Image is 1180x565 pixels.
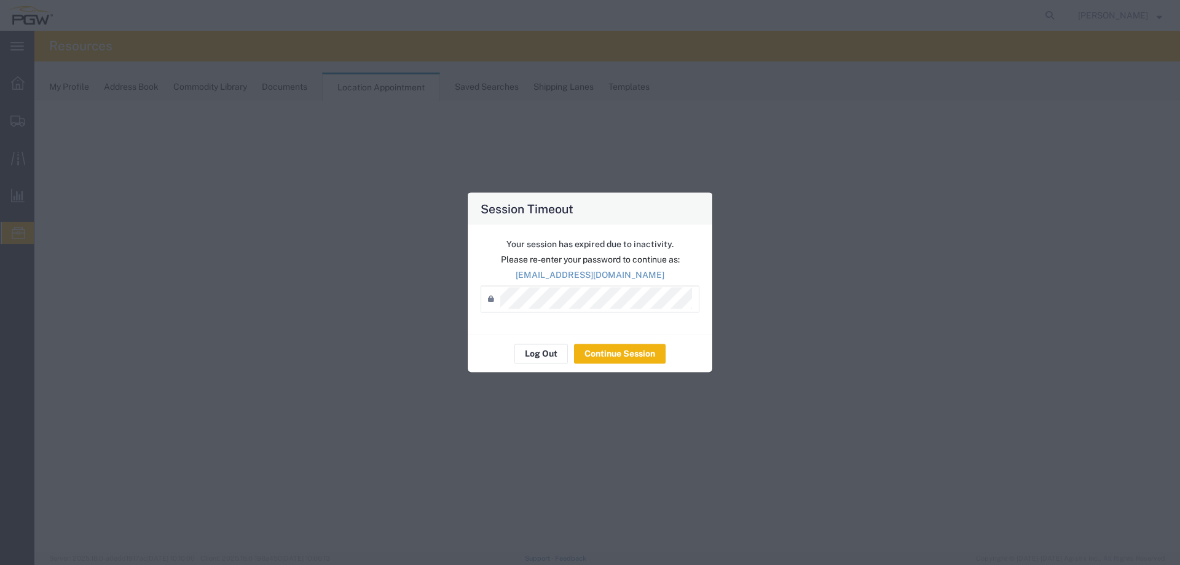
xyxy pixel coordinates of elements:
button: Continue Session [574,344,666,363]
p: [EMAIL_ADDRESS][DOMAIN_NAME] [481,268,699,281]
p: Please re-enter your password to continue as: [481,253,699,266]
h4: Session Timeout [481,199,573,217]
button: Log Out [514,344,568,363]
p: Your session has expired due to inactivity. [481,237,699,250]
